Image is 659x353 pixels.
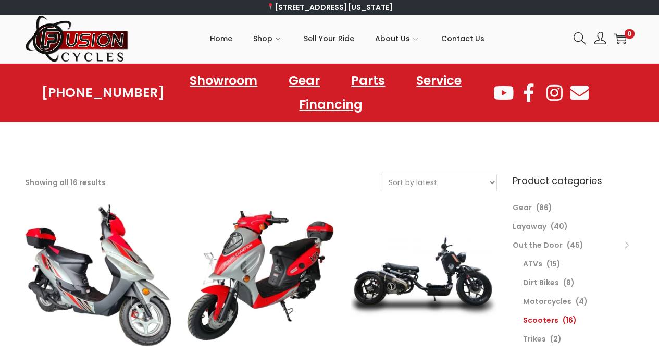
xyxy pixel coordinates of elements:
a: Motorcycles [523,296,571,307]
a: Layaway [513,221,546,232]
a: 0 [614,32,627,45]
span: (16) [563,315,577,325]
nav: Primary navigation [129,15,566,62]
span: About Us [375,26,410,52]
a: Shop [253,15,283,62]
a: Contact Us [441,15,484,62]
a: Scooters [523,315,558,325]
span: Shop [253,26,272,52]
span: (2) [550,334,562,344]
h6: Product categories [513,174,635,188]
a: Financing [289,93,373,117]
a: Gear [278,69,330,93]
a: Trikes [523,334,546,344]
span: Sell Your Ride [304,26,354,52]
nav: Menu [165,69,492,117]
span: (45) [567,240,583,250]
span: (86) [536,202,552,213]
a: Home [210,15,232,62]
a: [STREET_ADDRESS][US_STATE] [266,2,393,13]
a: [PHONE_NUMBER] [42,86,165,100]
span: Contact Us [441,26,484,52]
a: Service [406,69,472,93]
a: Out the Door [513,240,563,250]
span: (4) [576,296,588,307]
span: Home [210,26,232,52]
span: (15) [546,259,561,269]
a: Showroom [179,69,268,93]
img: 📍 [267,3,274,10]
img: Woostify retina logo [25,15,129,63]
p: Showing all 16 results [25,175,106,190]
a: About Us [375,15,420,62]
a: Sell Your Ride [304,15,354,62]
a: ATVs [523,259,542,269]
a: Gear [513,202,532,213]
a: Parts [341,69,395,93]
span: (8) [563,277,575,288]
select: Shop order [381,174,496,191]
a: Dirt Bikes [523,277,559,288]
span: (40) [551,221,568,232]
